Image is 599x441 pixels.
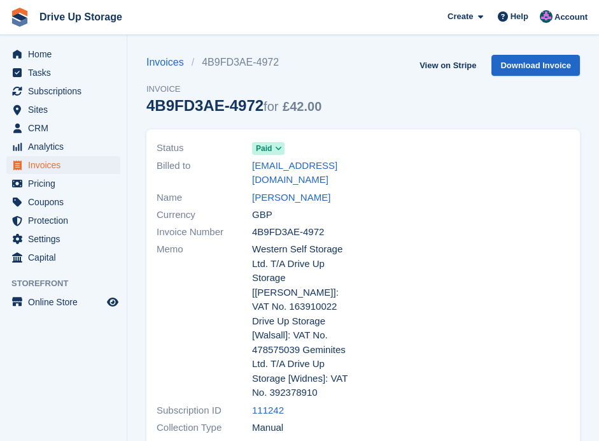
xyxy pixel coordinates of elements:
[28,175,104,192] span: Pricing
[6,293,120,311] a: menu
[6,156,120,174] a: menu
[11,277,127,290] span: Storefront
[28,230,104,248] span: Settings
[252,421,283,435] span: Manual
[146,55,321,70] nav: breadcrumbs
[28,64,104,82] span: Tasks
[6,119,120,137] a: menu
[157,403,252,418] span: Subscription ID
[157,141,252,155] span: Status
[28,293,104,311] span: Online Store
[252,208,272,222] span: GBP
[6,82,120,100] a: menu
[28,119,104,137] span: CRM
[157,242,252,400] span: Memo
[252,242,356,400] span: Western Self Storage Ltd. T/A Drive Up Storage [[PERSON_NAME]]: VAT No. 163910022 Drive Up Storag...
[28,138,104,155] span: Analytics
[6,212,120,229] a: menu
[6,193,120,211] a: menu
[6,175,120,192] a: menu
[10,8,29,27] img: stora-icon-8386f47178a22dfd0bd8f6a31ec36ba5ce8667c1dd55bd0f319d3a0aa187defe.svg
[28,45,104,63] span: Home
[540,10,553,23] img: Andy
[6,45,120,63] a: menu
[252,191,330,205] a: [PERSON_NAME]
[6,249,120,266] a: menu
[157,225,252,240] span: Invoice Number
[28,82,104,100] span: Subscriptions
[447,10,473,23] span: Create
[554,11,588,24] span: Account
[414,55,481,76] a: View on Stripe
[6,64,120,82] a: menu
[6,138,120,155] a: menu
[256,143,272,154] span: Paid
[157,159,252,187] span: Billed to
[511,10,528,23] span: Help
[157,208,252,222] span: Currency
[34,6,127,27] a: Drive Up Storage
[28,156,104,174] span: Invoices
[252,225,324,240] span: 4B9FD3AE-4972
[146,55,192,70] a: Invoices
[252,403,284,418] a: 111242
[283,99,321,113] span: £42.00
[146,83,321,96] span: Invoice
[157,421,252,435] span: Collection Type
[28,249,104,266] span: Capital
[28,193,104,211] span: Coupons
[264,99,278,113] span: for
[146,97,321,114] div: 4B9FD3AE-4972
[28,101,104,119] span: Sites
[28,212,104,229] span: Protection
[491,55,580,76] a: Download Invoice
[252,159,356,187] a: [EMAIL_ADDRESS][DOMAIN_NAME]
[105,294,120,310] a: Preview store
[157,191,252,205] span: Name
[252,141,285,155] a: Paid
[6,101,120,119] a: menu
[6,230,120,248] a: menu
